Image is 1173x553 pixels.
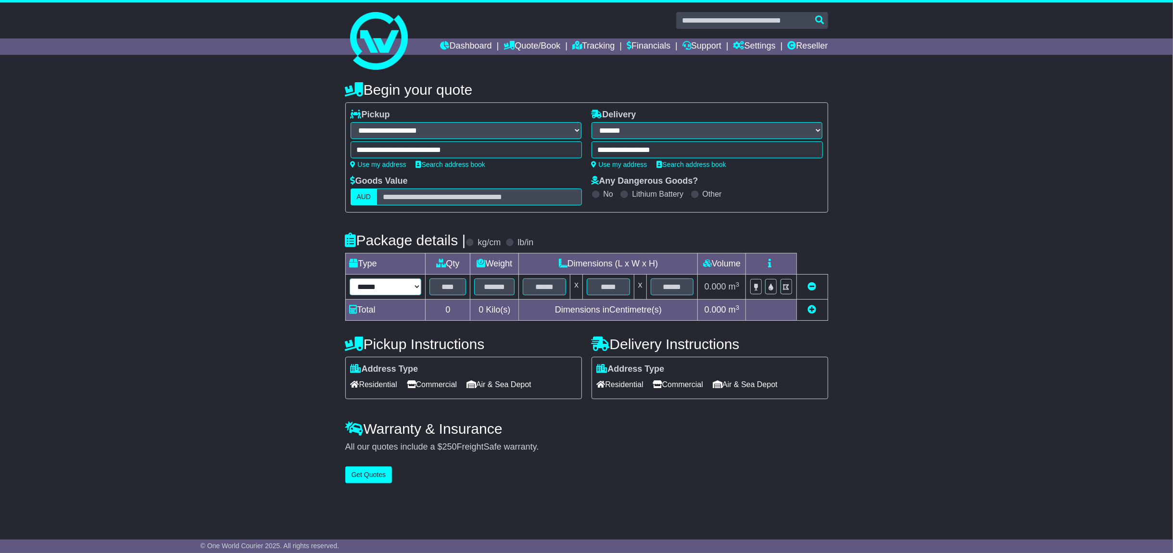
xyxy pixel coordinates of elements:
td: Volume [698,253,746,275]
span: 0 [479,305,483,314]
label: Address Type [351,364,418,375]
label: Pickup [351,110,390,120]
button: Get Quotes [345,466,392,483]
label: Address Type [597,364,665,375]
a: Use my address [351,161,406,168]
h4: Delivery Instructions [592,336,828,352]
td: 0 [426,300,470,321]
span: 250 [442,442,457,452]
a: Dashboard [441,38,492,55]
sup: 3 [736,281,740,288]
a: Search address book [416,161,485,168]
a: Financials [627,38,670,55]
span: 0.000 [705,282,726,291]
h4: Warranty & Insurance [345,421,828,437]
a: Use my address [592,161,647,168]
a: Support [682,38,721,55]
a: Remove this item [808,282,817,291]
span: 0.000 [705,305,726,314]
label: No [604,189,613,199]
label: AUD [351,189,378,205]
td: Type [345,253,426,275]
td: Weight [470,253,519,275]
h4: Pickup Instructions [345,336,582,352]
a: Add new item [808,305,817,314]
label: Goods Value [351,176,408,187]
span: Commercial [407,377,457,392]
h4: Begin your quote [345,82,828,98]
span: © One World Courier 2025. All rights reserved. [201,542,340,550]
span: Residential [597,377,643,392]
span: Air & Sea Depot [467,377,531,392]
div: All our quotes include a $ FreightSafe warranty. [345,442,828,452]
label: kg/cm [478,238,501,248]
sup: 3 [736,304,740,311]
label: Other [703,189,722,199]
td: Dimensions (L x W x H) [519,253,698,275]
a: Search address book [657,161,726,168]
span: Residential [351,377,397,392]
label: Lithium Battery [632,189,683,199]
span: Air & Sea Depot [713,377,778,392]
span: Commercial [653,377,703,392]
span: m [729,282,740,291]
td: Dimensions in Centimetre(s) [519,300,698,321]
label: lb/in [517,238,533,248]
td: Kilo(s) [470,300,519,321]
a: Settings [733,38,776,55]
a: Tracking [572,38,615,55]
td: x [634,275,646,300]
label: Delivery [592,110,636,120]
td: Total [345,300,426,321]
td: Qty [426,253,470,275]
a: Quote/Book [504,38,560,55]
span: m [729,305,740,314]
label: Any Dangerous Goods? [592,176,698,187]
h4: Package details | [345,232,466,248]
td: x [570,275,583,300]
a: Reseller [787,38,828,55]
